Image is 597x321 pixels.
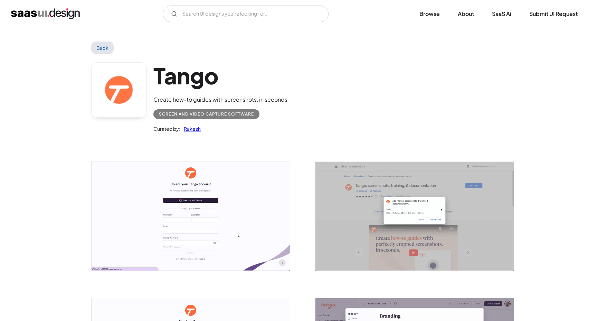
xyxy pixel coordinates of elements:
h1: Tango [153,62,287,89]
div: Curated by: [153,125,180,133]
div: Screen and Video Capture Software [159,110,254,118]
a: open lightbox [315,162,514,270]
a: About [449,6,482,21]
a: Back [91,42,114,54]
a: Browse [411,6,448,21]
a: open lightbox [92,162,290,270]
form: Email Form [163,6,329,22]
input: Search UI designs you're looking for... [163,6,329,22]
a: Submit UI Request [521,6,586,21]
a: Rakesh [180,125,201,133]
a: home [11,8,80,19]
img: 63db74568c99feb08d0b53aa_Tango%20_%20Add%20Chrome%20Extensions.png [315,162,514,270]
img: 63db7456dc3ebf28c933adbf_Tango%20_%20Create%20Account.png [92,162,290,270]
a: SaaS Ai [484,6,520,21]
div: Create how-to guides with screenshots, in seconds [153,95,287,104]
